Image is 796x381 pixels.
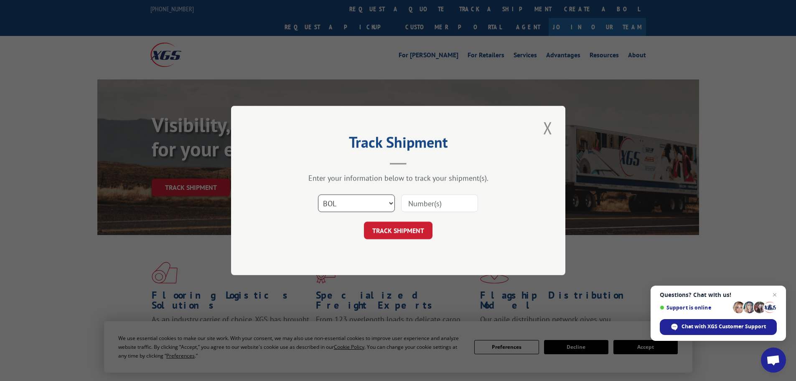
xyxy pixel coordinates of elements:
[273,173,524,183] div: Enter your information below to track your shipment(s).
[660,292,777,298] span: Questions? Chat with us!
[401,194,478,212] input: Number(s)
[761,348,786,373] a: Open chat
[364,222,432,239] button: TRACK SHIPMENT
[682,323,766,330] span: Chat with XGS Customer Support
[273,136,524,152] h2: Track Shipment
[660,304,730,311] span: Support is online
[660,319,777,335] span: Chat with XGS Customer Support
[541,116,555,139] button: Close modal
